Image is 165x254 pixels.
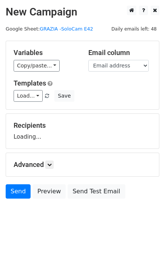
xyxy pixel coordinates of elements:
[6,26,93,32] small: Google Sheet:
[68,184,125,199] a: Send Test Email
[40,26,93,32] a: GRAZIA -SoloCam E42
[14,60,60,72] a: Copy/paste...
[109,26,159,32] a: Daily emails left: 48
[54,90,74,102] button: Save
[6,6,159,18] h2: New Campaign
[14,161,151,169] h5: Advanced
[32,184,66,199] a: Preview
[6,184,31,199] a: Send
[14,121,151,130] h5: Recipients
[88,49,152,57] h5: Email column
[14,79,46,87] a: Templates
[109,25,159,33] span: Daily emails left: 48
[14,121,151,141] div: Loading...
[14,49,77,57] h5: Variables
[14,90,43,102] a: Load...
